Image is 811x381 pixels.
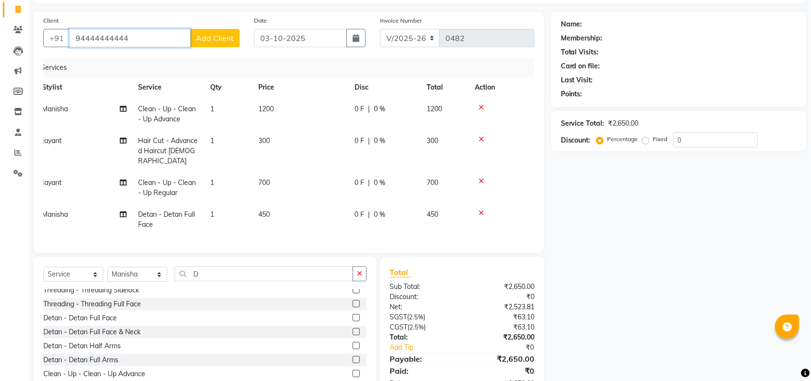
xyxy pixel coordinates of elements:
[175,266,353,281] input: Search or Scan
[382,282,462,292] div: Sub Total:
[132,77,204,98] th: Service
[462,353,541,365] div: ₹2,650.00
[561,47,599,57] div: Total Visits:
[390,323,407,331] span: CGST
[382,292,462,302] div: Discount:
[43,299,141,309] div: Threading - Threading Full Face
[36,77,132,98] th: Stylist
[462,322,541,332] div: ₹63.10
[355,136,364,146] span: 0 F
[43,355,118,365] div: Detan - Detan Full Arms
[42,210,68,219] span: Manisha
[462,282,541,292] div: ₹2,650.00
[561,61,600,71] div: Card on file:
[561,135,591,145] div: Discount:
[421,77,469,98] th: Total
[368,104,370,114] span: |
[258,210,270,219] span: 450
[368,136,370,146] span: |
[561,19,583,29] div: Name:
[138,178,196,197] span: Clean - Up - Clean - Up Regular
[368,178,370,188] span: |
[374,136,385,146] span: 0 %
[427,178,438,187] span: 700
[462,312,541,322] div: ₹63.10
[462,365,541,377] div: ₹0
[382,353,462,365] div: Payable:
[608,118,639,129] div: ₹2,650.00
[138,210,195,229] span: Detan - Detan Full Face
[258,105,274,113] span: 1200
[469,77,527,98] th: Action
[390,313,407,321] span: SGST
[43,313,117,323] div: Detan - Detan Full Face
[43,369,145,379] div: Clean - Up - Clean - Up Advance
[196,33,234,43] span: Add Client
[409,313,423,321] span: 2.5%
[43,327,140,337] div: Detan - Detan Full Face & Neck
[374,210,385,220] span: 0 %
[355,210,364,220] span: 0 F
[43,16,59,25] label: Client
[204,77,253,98] th: Qty
[382,312,462,322] div: ( )
[355,104,364,114] span: 0 F
[409,323,424,331] span: 2.5%
[427,210,438,219] span: 450
[69,29,190,47] input: Search by Name/Mobile/Email/Code
[390,267,412,277] span: Total
[355,178,364,188] span: 0 F
[380,16,422,25] label: Invoice Number
[258,178,270,187] span: 700
[43,29,70,47] button: +91
[190,29,240,47] button: Add Client
[561,75,593,85] div: Last Visit:
[42,105,68,113] span: Manisha
[653,135,668,144] label: Fixed
[253,77,349,98] th: Price
[462,302,541,312] div: ₹2,523.81
[42,136,62,145] span: Jayant
[37,59,534,77] div: Services
[462,332,541,342] div: ₹2,650.00
[138,105,196,123] span: Clean - Up - Clean - Up Advance
[42,178,62,187] span: Jayant
[427,136,438,145] span: 300
[475,342,542,353] div: ₹0
[427,105,442,113] span: 1200
[138,136,198,165] span: Hair Cut - Advanced Haircut [DEMOGRAPHIC_DATA]
[561,118,605,129] div: Service Total:
[561,33,603,43] div: Membership:
[382,342,475,353] a: Add Tip
[349,77,421,98] th: Disc
[374,178,385,188] span: 0 %
[382,302,462,312] div: Net:
[254,16,267,25] label: Date
[368,210,370,220] span: |
[374,104,385,114] span: 0 %
[210,136,214,145] span: 1
[43,341,121,351] div: Detan - Detan Half Arms
[608,135,638,144] label: Percentage
[382,332,462,342] div: Total:
[258,136,270,145] span: 300
[210,105,214,113] span: 1
[43,285,139,295] div: Threading - Threading Sidelock
[210,210,214,219] span: 1
[561,89,583,99] div: Points:
[462,292,541,302] div: ₹0
[382,322,462,332] div: ( )
[210,178,214,187] span: 1
[382,365,462,377] div: Paid:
